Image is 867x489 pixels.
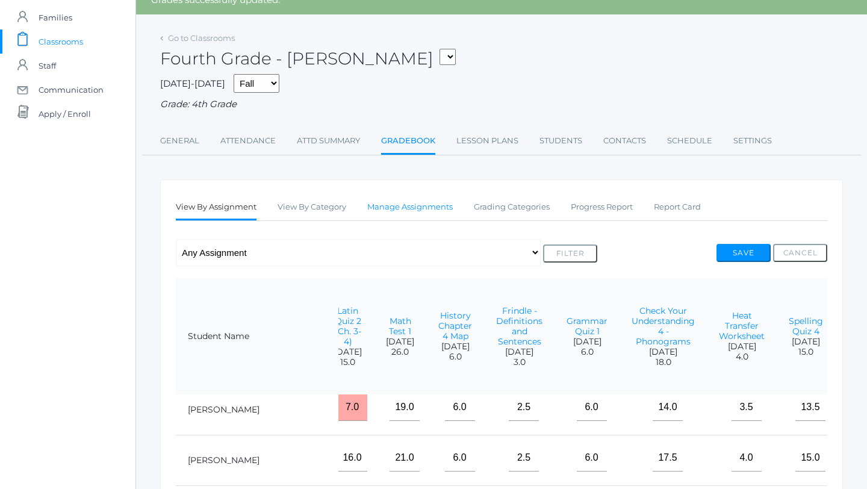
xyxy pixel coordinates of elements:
[381,129,435,155] a: Gradebook
[719,341,765,352] span: [DATE]
[160,129,199,153] a: General
[632,305,695,347] a: Check Your Understanding 4 - Phonograms
[386,337,414,347] span: [DATE]
[567,316,608,337] a: Grammar Quiz 1
[773,244,827,262] button: Cancel
[335,305,361,347] a: Latin Quiz 2 (Ch. 3-4)
[719,310,765,341] a: Heat Transfer Worksheet
[160,98,843,111] div: Grade: 4th Grade
[571,195,633,219] a: Progress Report
[654,195,701,219] a: Report Card
[719,352,765,362] span: 4.0
[438,310,472,341] a: History Chapter 4 Map
[603,129,646,153] a: Contacts
[716,244,771,262] button: Save
[168,33,235,43] a: Go to Classrooms
[567,347,608,357] span: 6.0
[496,347,542,357] span: [DATE]
[632,347,695,357] span: [DATE]
[220,129,276,153] a: Attendance
[39,102,91,126] span: Apply / Enroll
[334,347,362,357] span: [DATE]
[539,129,582,153] a: Students
[160,49,456,68] h2: Fourth Grade - [PERSON_NAME]
[789,347,823,357] span: 15.0
[496,305,542,347] a: Frindle - Definitions and Sentences
[39,30,83,54] span: Classrooms
[176,278,338,395] th: Student Name
[389,316,411,337] a: Math Test 1
[456,129,518,153] a: Lesson Plans
[334,357,362,367] span: 15.0
[496,357,542,367] span: 3.0
[632,357,695,367] span: 18.0
[474,195,550,219] a: Grading Categories
[438,352,472,362] span: 6.0
[160,78,225,89] span: [DATE]-[DATE]
[789,337,823,347] span: [DATE]
[367,195,453,219] a: Manage Assignments
[567,337,608,347] span: [DATE]
[543,244,597,263] button: Filter
[438,341,472,352] span: [DATE]
[188,455,259,466] a: [PERSON_NAME]
[278,195,346,219] a: View By Category
[39,5,72,30] span: Families
[188,404,259,415] a: [PERSON_NAME]
[667,129,712,153] a: Schedule
[39,78,104,102] span: Communication
[39,54,56,78] span: Staff
[733,129,772,153] a: Settings
[297,129,360,153] a: Attd Summary
[176,195,256,221] a: View By Assignment
[386,347,414,357] span: 26.0
[789,316,823,337] a: Spelling Quiz 4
